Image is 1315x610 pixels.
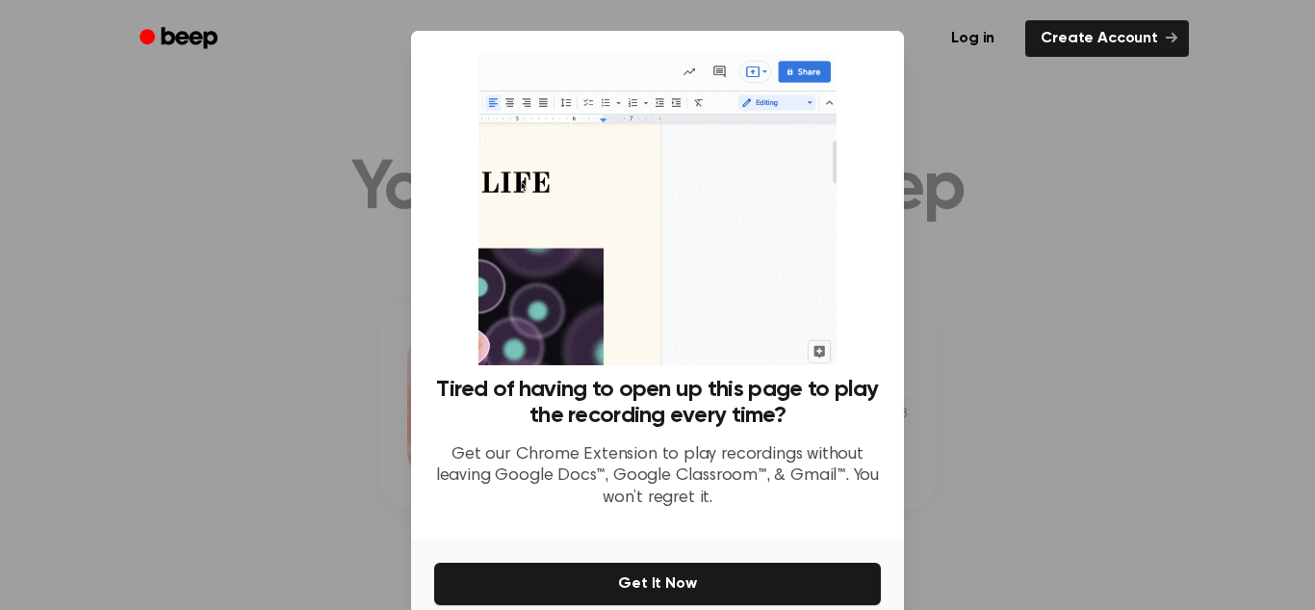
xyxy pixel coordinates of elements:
a: Create Account [1025,20,1189,57]
button: Get It Now [434,563,881,605]
h3: Tired of having to open up this page to play the recording every time? [434,377,881,429]
p: Get our Chrome Extension to play recordings without leaving Google Docs™, Google Classroom™, & Gm... [434,444,881,510]
a: Log in [932,16,1014,61]
img: Beep extension in action [478,54,836,365]
a: Beep [126,20,235,58]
